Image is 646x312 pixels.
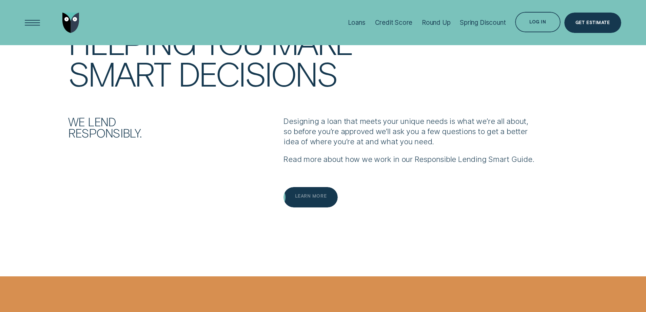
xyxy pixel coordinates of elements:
div: Spring Discount [460,19,506,26]
div: Round Up [422,19,451,26]
button: Open Menu [22,13,43,33]
div: Loans [348,19,366,26]
p: Read more about how we work in our Responsible Lending Smart Guide. [283,154,535,164]
img: Wisr [62,13,79,33]
a: Get Estimate [564,13,621,33]
div: We lend responsibly. [68,116,189,139]
button: Log in [515,12,560,32]
p: Designing a loan that meets your unique needs is what we’re all about, so before you’re approved ... [283,116,535,147]
h2: HELPING YOU MAKE SMART DECISIONS [64,26,452,89]
div: Credit Score [375,19,413,26]
a: Learn more [283,187,338,207]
